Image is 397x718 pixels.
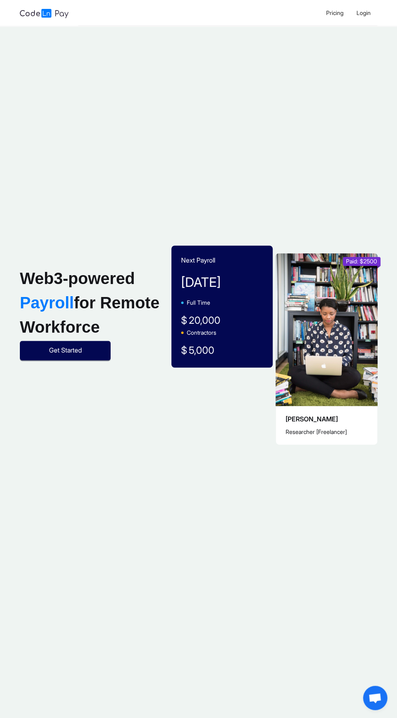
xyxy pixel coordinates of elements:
span: Full Time [187,299,210,306]
span: $ [181,343,187,358]
span: Researcher [Freelancer] [286,428,347,435]
span: [PERSON_NAME] [286,415,338,423]
span: Login [356,9,371,16]
a: Get Started [20,347,111,354]
span: 5,000 [189,344,214,356]
span: Paid: $2500 [346,258,377,265]
div: Open chat [363,686,387,710]
span: Get Started [49,345,82,355]
p: Next Payroll [181,255,263,265]
span: 20,000 [189,314,220,326]
span: Payroll [20,294,74,312]
h1: Web3-powered for Remote Workforce [20,266,165,339]
span: [DATE] [181,274,221,290]
span: Pricing [326,9,344,16]
span: $ [181,313,187,328]
img: example [275,253,378,406]
button: Get Started [20,341,111,360]
img: logo [20,9,68,18]
span: Contractors [187,329,216,336]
